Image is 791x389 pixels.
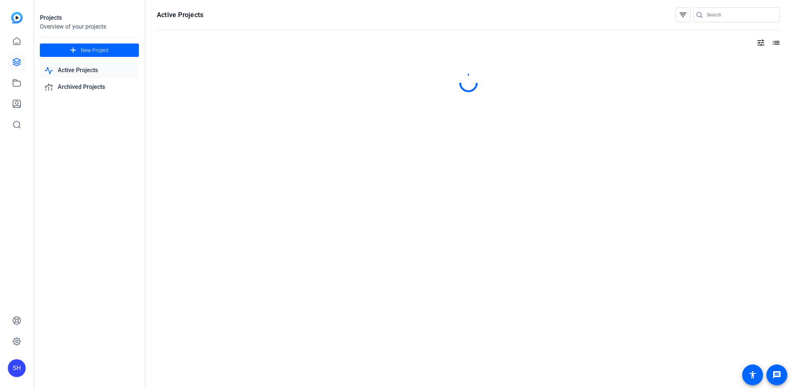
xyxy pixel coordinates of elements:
[40,80,139,95] a: Archived Projects
[40,22,139,31] div: Overview of your projects
[707,10,774,19] input: Search
[748,370,757,379] mat-icon: accessibility
[157,10,203,19] h1: Active Projects
[11,12,23,23] img: blue-gradient.svg
[69,46,78,55] mat-icon: add
[771,38,780,47] mat-icon: list
[40,13,139,22] div: Projects
[40,44,139,57] button: New Project
[772,370,781,379] mat-icon: message
[756,38,765,47] mat-icon: tune
[40,63,139,78] a: Active Projects
[81,46,109,54] span: New Project
[679,10,687,19] mat-icon: filter_list
[8,359,26,377] div: SH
